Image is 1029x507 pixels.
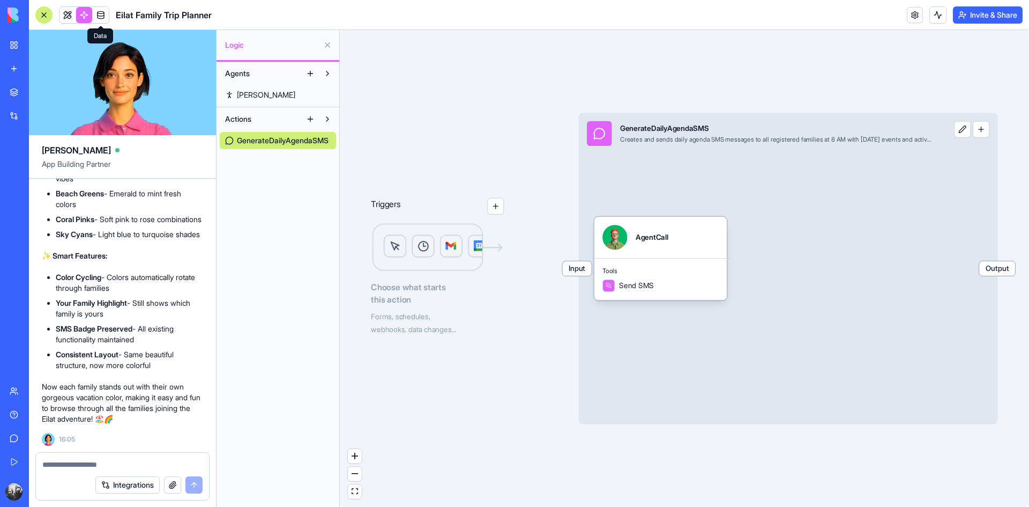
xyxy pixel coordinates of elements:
[348,449,362,464] button: zoom in
[42,159,203,178] span: App Building Partner
[59,435,75,444] span: 16:05
[56,350,118,359] strong: Consistent Layout
[42,251,108,260] strong: ✨ Smart Features:
[225,68,250,79] span: Agents
[225,40,319,50] span: Logic
[42,144,111,157] span: [PERSON_NAME]
[56,298,203,319] li: - Still shows which family is yours
[220,65,302,82] button: Agents
[237,135,329,146] span: GenerateDailyAgendaSMS
[602,267,719,275] span: Tools
[5,483,23,501] img: ACg8ocI4zmFyMft-X1fN4UB3ZGLh860Gd5q7xPfn01t91-NWbBK8clcQ=s96-c
[116,9,212,21] span: Eilat Family Trip Planner
[563,261,592,276] span: Input
[56,272,203,293] li: - Colors automatically rotate through families
[979,261,1015,276] span: Output
[56,230,93,239] strong: Sky Cyans
[56,189,104,198] strong: Beach Greens
[56,214,203,225] li: - Soft pink to rose combinations
[619,281,654,291] span: Send SMS
[348,484,362,499] button: fit view
[953,6,1023,24] button: Invite & Share
[56,324,203,345] li: - All existing functionality maintained
[56,324,132,333] strong: SMS Badge Preserved
[42,433,55,446] img: Ella_00000_wcx2te.png
[371,281,504,306] span: Choose what starts this action
[225,114,251,124] span: Actions
[348,467,362,481] button: zoom out
[620,123,931,134] div: GenerateDailyAgendaSMS
[220,86,336,104] a: [PERSON_NAME]
[42,381,203,424] p: Now each family stands out with their own gorgeous vacation color, making it easy and fun to brow...
[87,28,113,43] div: Data
[371,223,504,273] img: Logic
[56,349,203,371] li: - Same beautiful structure, now more colorful
[620,136,931,144] div: Creates and sends daily agenda SMS messages to all registered families at 8 AM with [DATE] events...
[56,215,94,224] strong: Coral Pinks
[8,8,74,23] img: logo
[594,217,727,300] div: AgentCallToolsSend SMS
[95,476,160,494] button: Integrations
[371,165,504,335] div: TriggersLogicChoose what startsthis actionForms, schedules,webhooks, data changes...
[237,90,295,100] span: [PERSON_NAME]
[579,113,998,424] div: InputGenerateDailyAgendaSMSCreates and sends daily agenda SMS messages to all registered families...
[371,312,456,334] span: Forms, schedules, webhooks, data changes...
[56,273,101,282] strong: Color Cycling
[220,111,302,128] button: Actions
[220,132,336,149] a: GenerateDailyAgendaSMS
[56,298,127,307] strong: Your Family Highlight
[56,188,203,210] li: - Emerald to mint fresh colors
[56,229,203,240] li: - Light blue to turquoise shades
[371,198,400,215] p: Triggers
[636,232,668,243] div: AgentCall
